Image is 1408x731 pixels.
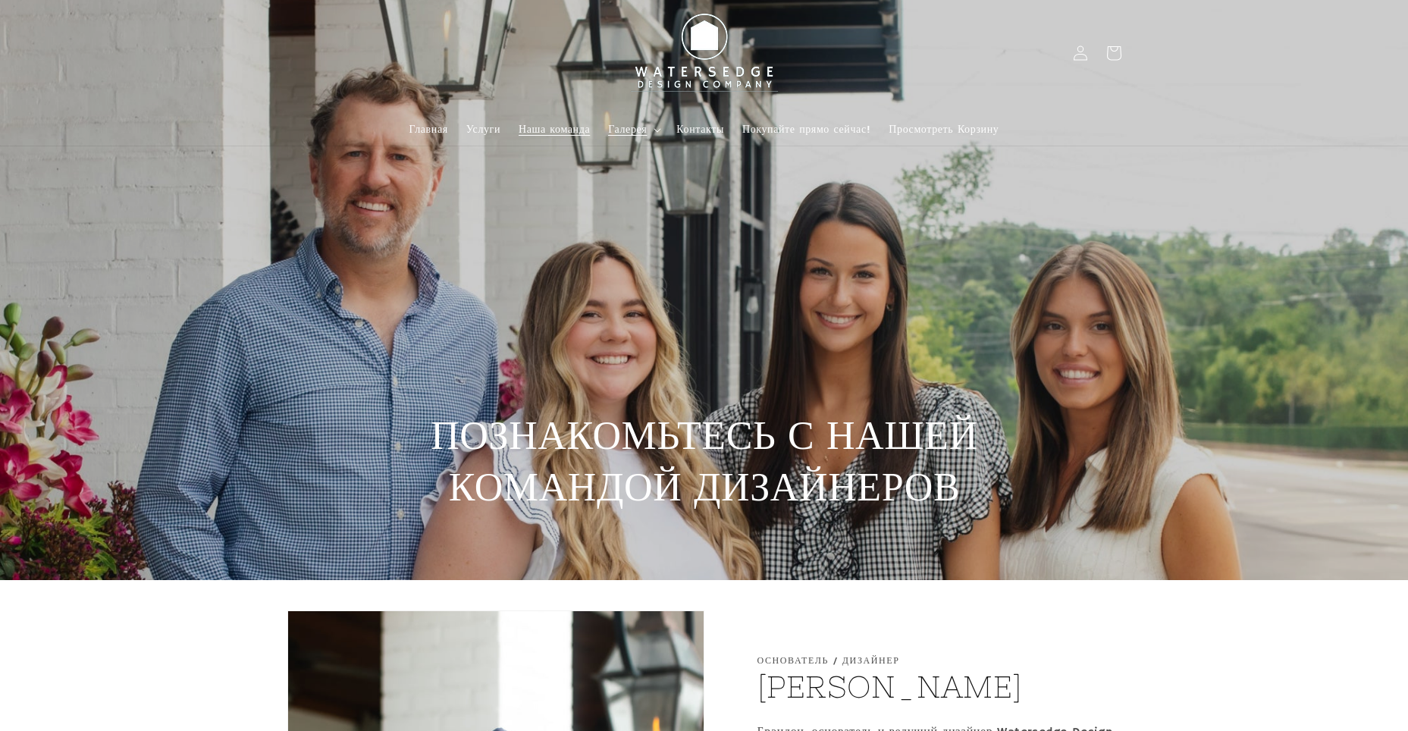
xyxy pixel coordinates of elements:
[676,123,724,136] ya-tr-span: Контакты
[757,655,900,667] ya-tr-span: Основатель / Дизайнер
[880,114,1008,146] a: Просмотреть Корзину
[889,123,999,136] ya-tr-span: Просмотреть Корзину
[757,670,1023,704] ya-tr-span: [PERSON_NAME]
[519,123,590,136] ya-tr-span: Наша команда
[409,123,448,136] ya-tr-span: Главная
[400,114,457,146] a: Главная
[667,114,733,146] a: Контакты
[608,123,647,136] ya-tr-span: Галерея
[510,114,599,146] a: Наша команда
[431,413,978,509] ya-tr-span: ПОЗНАКОМЬТЕСЬ С НАШЕЙ КОМАНДОЙ ДИЗАЙНЕРОВ
[466,123,500,136] ya-tr-span: Услуги
[457,114,510,146] a: Услуги
[742,123,870,136] ya-tr-span: Покупайте прямо сейчас!
[621,6,788,100] img: Компания Watersedge Design Co
[733,114,880,146] a: Покупайте прямо сейчас!
[599,114,667,146] summary: Галерея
